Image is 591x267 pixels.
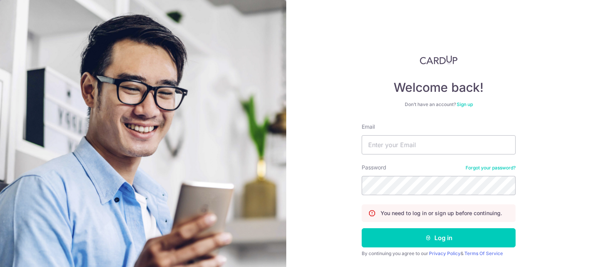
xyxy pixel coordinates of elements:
p: You need to log in or sign up before continuing. [381,209,502,217]
a: Terms Of Service [464,250,503,256]
a: Privacy Policy [429,250,461,256]
div: By continuing you agree to our & [362,250,516,257]
label: Email [362,123,375,131]
img: CardUp Logo [420,55,457,65]
input: Enter your Email [362,135,516,154]
label: Password [362,164,386,171]
a: Sign up [457,101,473,107]
a: Forgot your password? [466,165,516,171]
button: Log in [362,228,516,247]
div: Don’t have an account? [362,101,516,108]
h4: Welcome back! [362,80,516,95]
